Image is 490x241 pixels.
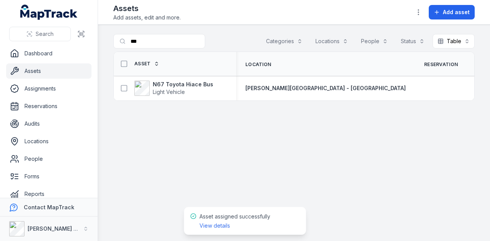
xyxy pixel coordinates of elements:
button: Status [396,34,430,49]
h2: Assets [113,3,181,14]
span: [PERSON_NAME][GEOGRAPHIC_DATA] - [GEOGRAPHIC_DATA] [245,85,406,91]
a: Reservations [6,99,91,114]
button: Add asset [429,5,475,19]
button: Locations [310,34,353,49]
a: People [6,151,91,167]
a: Dashboard [6,46,91,61]
a: N67 Toyota Hiace BusLight Vehicle [134,81,213,96]
strong: [PERSON_NAME] Group [28,225,90,232]
span: Add assets, edit and more. [113,14,181,21]
span: Reservation [424,61,458,68]
strong: Contact MapTrack [24,204,74,210]
span: Location [245,61,271,68]
button: People [356,34,393,49]
a: Forms [6,169,91,184]
span: Add asset [443,8,470,16]
a: Asset [134,61,159,67]
a: View details [199,222,230,230]
a: Audits [6,116,91,131]
span: Search [36,30,54,38]
strong: N67 Toyota Hiace Bus [153,81,213,88]
span: Light Vehicle [153,89,185,95]
button: Search [9,27,71,41]
a: MapTrack [20,5,78,20]
a: Reports [6,186,91,202]
a: Assets [6,63,91,79]
a: [PERSON_NAME][GEOGRAPHIC_DATA] - [GEOGRAPHIC_DATA] [245,84,406,92]
a: Locations [6,134,91,149]
span: Asset assigned successfully [199,213,270,229]
span: Asset [134,61,151,67]
button: Categories [261,34,307,49]
button: Table [433,34,475,49]
a: Assignments [6,81,91,96]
